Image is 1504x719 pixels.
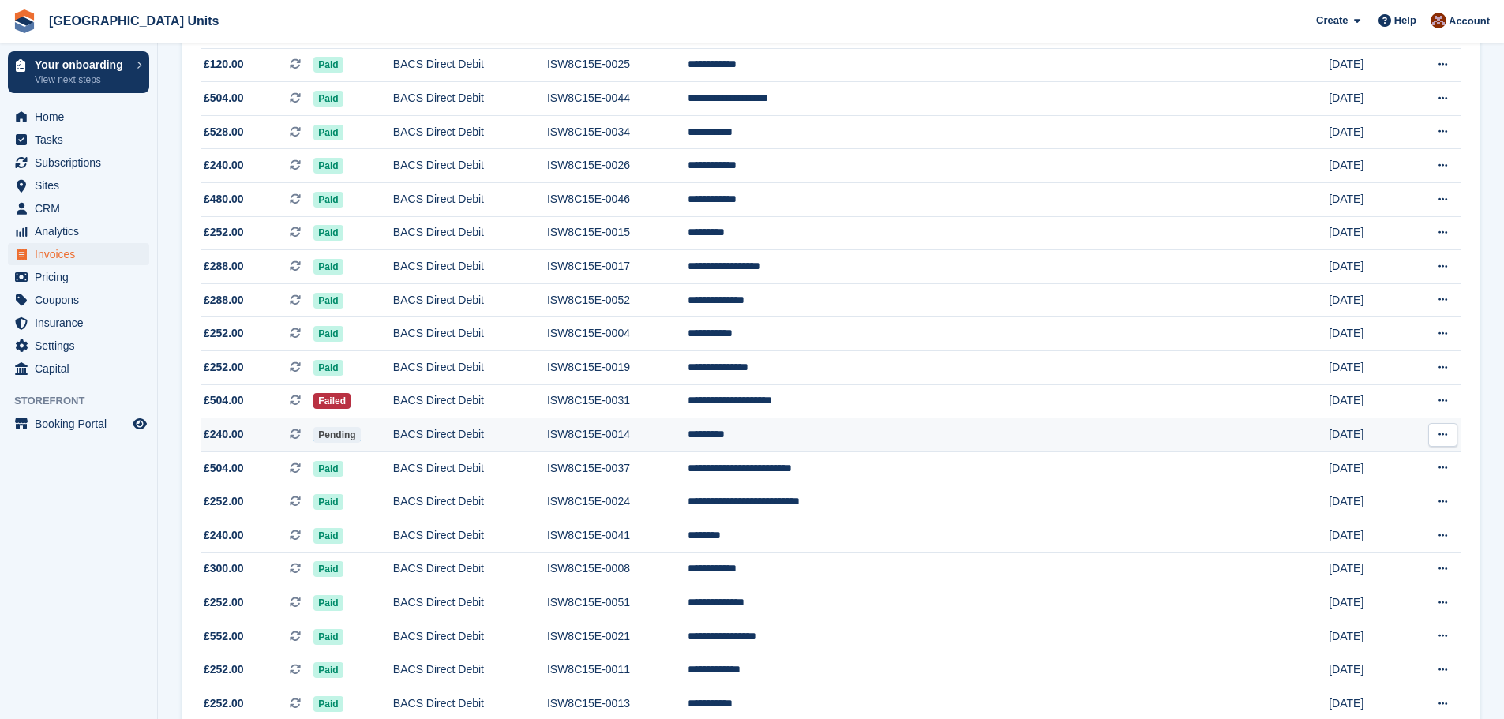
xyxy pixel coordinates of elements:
[547,250,688,284] td: ISW8C15E-0017
[1329,48,1405,82] td: [DATE]
[393,183,547,217] td: BACS Direct Debit
[1394,13,1416,28] span: Help
[547,552,688,586] td: ISW8C15E-0008
[204,191,244,208] span: £480.00
[393,350,547,384] td: BACS Direct Debit
[1329,586,1405,620] td: [DATE]
[204,124,244,140] span: £528.00
[313,494,343,510] span: Paid
[204,661,244,678] span: £252.00
[35,289,129,311] span: Coupons
[1329,653,1405,687] td: [DATE]
[393,317,547,351] td: BACS Direct Debit
[35,220,129,242] span: Analytics
[547,82,688,116] td: ISW8C15E-0044
[43,8,225,34] a: [GEOGRAPHIC_DATA] Units
[1316,13,1348,28] span: Create
[313,57,343,73] span: Paid
[8,289,149,311] a: menu
[204,460,244,477] span: £504.00
[35,152,129,174] span: Subscriptions
[313,125,343,140] span: Paid
[393,149,547,183] td: BACS Direct Debit
[130,414,149,433] a: Preview store
[204,258,244,275] span: £288.00
[204,157,244,174] span: £240.00
[313,528,343,544] span: Paid
[35,129,129,151] span: Tasks
[204,695,244,712] span: £252.00
[35,243,129,265] span: Invoices
[313,293,343,309] span: Paid
[313,326,343,342] span: Paid
[1329,149,1405,183] td: [DATE]
[8,152,149,174] a: menu
[547,620,688,653] td: ISW8C15E-0021
[35,335,129,357] span: Settings
[393,216,547,250] td: BACS Direct Debit
[393,451,547,485] td: BACS Direct Debit
[204,527,244,544] span: £240.00
[313,91,343,107] span: Paid
[393,48,547,82] td: BACS Direct Debit
[393,519,547,552] td: BACS Direct Debit
[35,197,129,219] span: CRM
[8,174,149,197] a: menu
[393,586,547,620] td: BACS Direct Debit
[204,493,244,510] span: £252.00
[204,392,244,409] span: £504.00
[8,335,149,357] a: menu
[8,243,149,265] a: menu
[8,312,149,334] a: menu
[1329,485,1405,519] td: [DATE]
[547,586,688,620] td: ISW8C15E-0051
[1329,350,1405,384] td: [DATE]
[204,426,244,443] span: £240.00
[313,461,343,477] span: Paid
[1329,216,1405,250] td: [DATE]
[1329,418,1405,452] td: [DATE]
[1329,183,1405,217] td: [DATE]
[8,129,149,151] a: menu
[35,106,129,128] span: Home
[313,696,343,712] span: Paid
[313,360,343,376] span: Paid
[547,519,688,552] td: ISW8C15E-0041
[35,358,129,380] span: Capital
[204,325,244,342] span: £252.00
[204,560,244,577] span: £300.00
[393,115,547,149] td: BACS Direct Debit
[547,149,688,183] td: ISW8C15E-0026
[1329,384,1405,418] td: [DATE]
[1329,115,1405,149] td: [DATE]
[1329,451,1405,485] td: [DATE]
[1329,552,1405,586] td: [DATE]
[204,292,244,309] span: £288.00
[393,620,547,653] td: BACS Direct Debit
[313,158,343,174] span: Paid
[204,628,244,645] span: £552.00
[393,485,547,519] td: BACS Direct Debit
[1329,620,1405,653] td: [DATE]
[393,653,547,687] td: BACS Direct Debit
[547,451,688,485] td: ISW8C15E-0037
[313,427,360,443] span: Pending
[547,317,688,351] td: ISW8C15E-0004
[313,225,343,241] span: Paid
[35,174,129,197] span: Sites
[1329,519,1405,552] td: [DATE]
[393,552,547,586] td: BACS Direct Debit
[1431,13,1446,28] img: Laura Clinnick
[313,629,343,645] span: Paid
[204,90,244,107] span: £504.00
[8,266,149,288] a: menu
[547,115,688,149] td: ISW8C15E-0034
[8,358,149,380] a: menu
[13,9,36,33] img: stora-icon-8386f47178a22dfd0bd8f6a31ec36ba5ce8667c1dd55bd0f319d3a0aa187defe.svg
[8,106,149,128] a: menu
[8,413,149,435] a: menu
[547,183,688,217] td: ISW8C15E-0046
[393,250,547,284] td: BACS Direct Debit
[1329,317,1405,351] td: [DATE]
[547,418,688,452] td: ISW8C15E-0014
